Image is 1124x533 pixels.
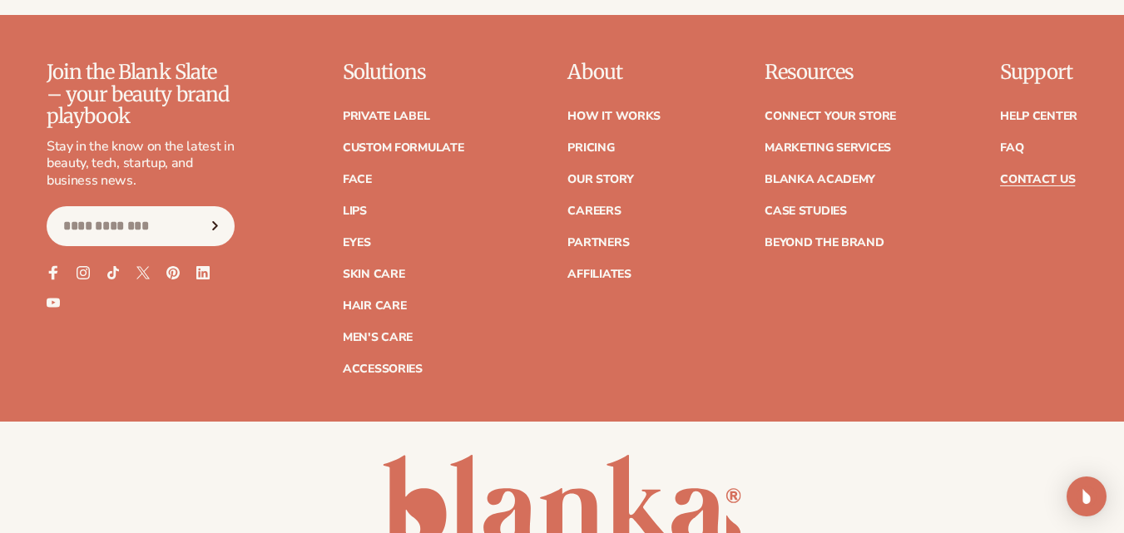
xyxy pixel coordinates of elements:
[343,111,429,122] a: Private label
[343,205,367,217] a: Lips
[567,142,614,154] a: Pricing
[567,237,629,249] a: Partners
[567,62,661,83] p: About
[765,142,891,154] a: Marketing services
[1000,142,1023,154] a: FAQ
[567,205,621,217] a: Careers
[343,332,413,343] a: Men's Care
[343,300,406,312] a: Hair Care
[1067,476,1107,516] div: Open Intercom Messenger
[765,237,884,249] a: Beyond the brand
[765,111,896,122] a: Connect your store
[765,62,896,83] p: Resources
[567,174,633,185] a: Our Story
[567,111,661,122] a: How It Works
[1000,111,1077,122] a: Help Center
[47,138,235,190] p: Stay in the know on the latest in beauty, tech, startup, and business news.
[567,269,631,280] a: Affiliates
[1000,174,1075,185] a: Contact Us
[343,237,371,249] a: Eyes
[765,174,875,185] a: Blanka Academy
[343,142,464,154] a: Custom formulate
[343,363,423,375] a: Accessories
[343,269,404,280] a: Skin Care
[47,62,235,127] p: Join the Blank Slate – your beauty brand playbook
[343,62,464,83] p: Solutions
[765,205,847,217] a: Case Studies
[197,206,234,246] button: Subscribe
[1000,62,1077,83] p: Support
[343,174,372,185] a: Face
